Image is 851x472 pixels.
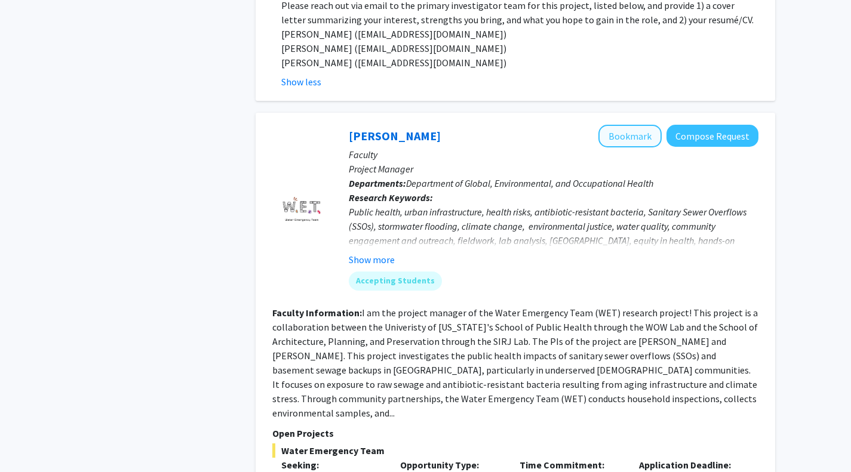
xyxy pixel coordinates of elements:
[349,272,442,291] mat-chip: Accepting Students
[272,307,362,319] b: Faculty Information:
[349,177,406,189] b: Departments:
[598,125,662,147] button: Add Shachar Gazit-Rosenthal to Bookmarks
[349,128,441,143] a: [PERSON_NAME]
[272,307,758,419] fg-read-more: I am the project manager of the Water Emergency Team (WET) research project! This project is a co...
[666,125,758,147] button: Compose Request to Shachar Gazit-Rosenthal
[349,162,758,176] p: Project Manager
[400,458,502,472] p: Opportunity Type:
[281,55,758,70] p: [PERSON_NAME] ([EMAIL_ADDRESS][DOMAIN_NAME])
[281,27,758,41] p: [PERSON_NAME] ([EMAIL_ADDRESS][DOMAIN_NAME])
[349,192,433,203] b: Research Keywords:
[281,75,321,89] button: Show less
[349,205,758,262] div: Public health, urban infrastructure, health risks, antibiotic-resistant bacteria, Sanitary Sewer ...
[281,458,383,472] p: Seeking:
[406,177,653,189] span: Department of Global, Environmental, and Occupational Health
[639,458,741,472] p: Application Deadline:
[9,418,51,463] iframe: Chat
[349,252,395,267] button: Show more
[272,443,758,458] span: Water Emergency Team
[520,458,621,472] p: Time Commitment:
[272,426,758,440] p: Open Projects
[281,41,758,55] p: [PERSON_NAME] ([EMAIL_ADDRESS][DOMAIN_NAME])
[349,147,758,162] p: Faculty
